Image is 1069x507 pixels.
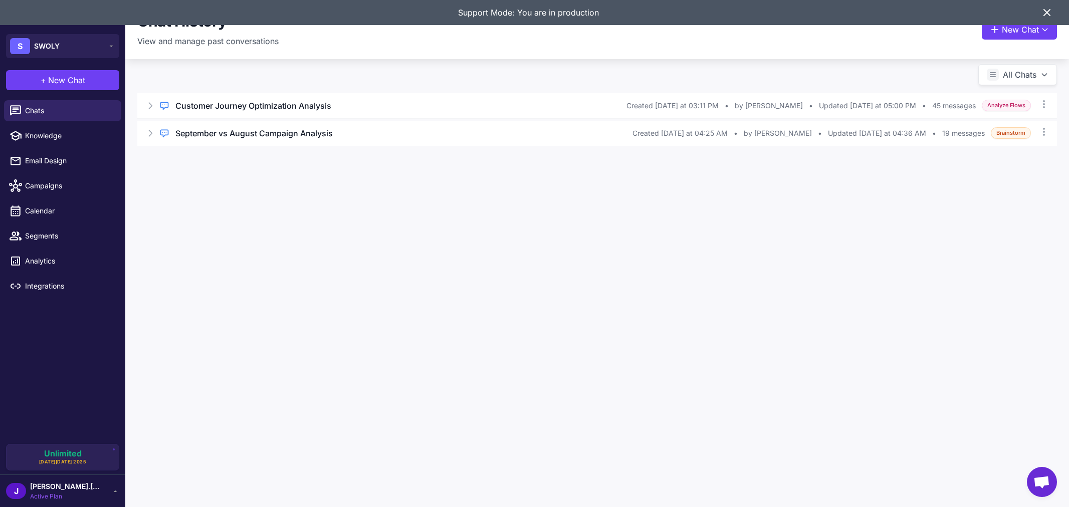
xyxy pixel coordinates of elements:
span: Email Design [25,155,113,166]
h3: Customer Journey Optimization Analysis [175,100,331,112]
a: Knowledge [4,125,121,146]
span: Integrations [25,281,113,292]
span: Calendar [25,205,113,216]
a: Segments [4,225,121,246]
span: New Chat [48,74,85,86]
span: Analyze Flows [982,100,1031,111]
span: Active Plan [30,492,100,501]
span: 45 messages [932,100,976,111]
span: • [818,128,822,139]
div: S [10,38,30,54]
div: Open chat [1027,467,1057,497]
button: All Chats [978,64,1057,85]
span: Created [DATE] at 03:11 PM [626,100,719,111]
h3: September vs August Campaign Analysis [175,127,333,139]
a: Integrations [4,276,121,297]
span: Campaigns [25,180,113,191]
span: • [734,128,738,139]
button: New Chat [982,20,1057,40]
button: SSWOLY [6,34,119,58]
div: J [6,483,26,499]
a: Chats [4,100,121,121]
span: • [922,100,926,111]
span: • [932,128,936,139]
p: View and manage past conversations [137,35,279,47]
button: +New Chat [6,70,119,90]
span: Chats [25,105,113,116]
span: SWOLY [34,41,60,52]
span: + [41,74,46,86]
a: Analytics [4,250,121,272]
a: Calendar [4,200,121,221]
span: Analytics [25,256,113,267]
span: Segments [25,230,113,241]
span: 19 messages [942,128,985,139]
span: Knowledge [25,130,113,141]
a: Campaigns [4,175,121,196]
span: Created [DATE] at 04:25 AM [632,128,728,139]
span: Unlimited [44,449,82,457]
span: [DATE][DATE] 2025 [39,458,87,465]
span: Updated [DATE] at 04:36 AM [828,128,926,139]
span: • [809,100,813,111]
span: by [PERSON_NAME] [744,128,812,139]
span: by [PERSON_NAME] [735,100,803,111]
span: Brainstorm [991,127,1031,139]
a: Email Design [4,150,121,171]
span: Updated [DATE] at 05:00 PM [819,100,916,111]
span: • [725,100,729,111]
span: [PERSON_NAME].[PERSON_NAME] [30,481,100,492]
